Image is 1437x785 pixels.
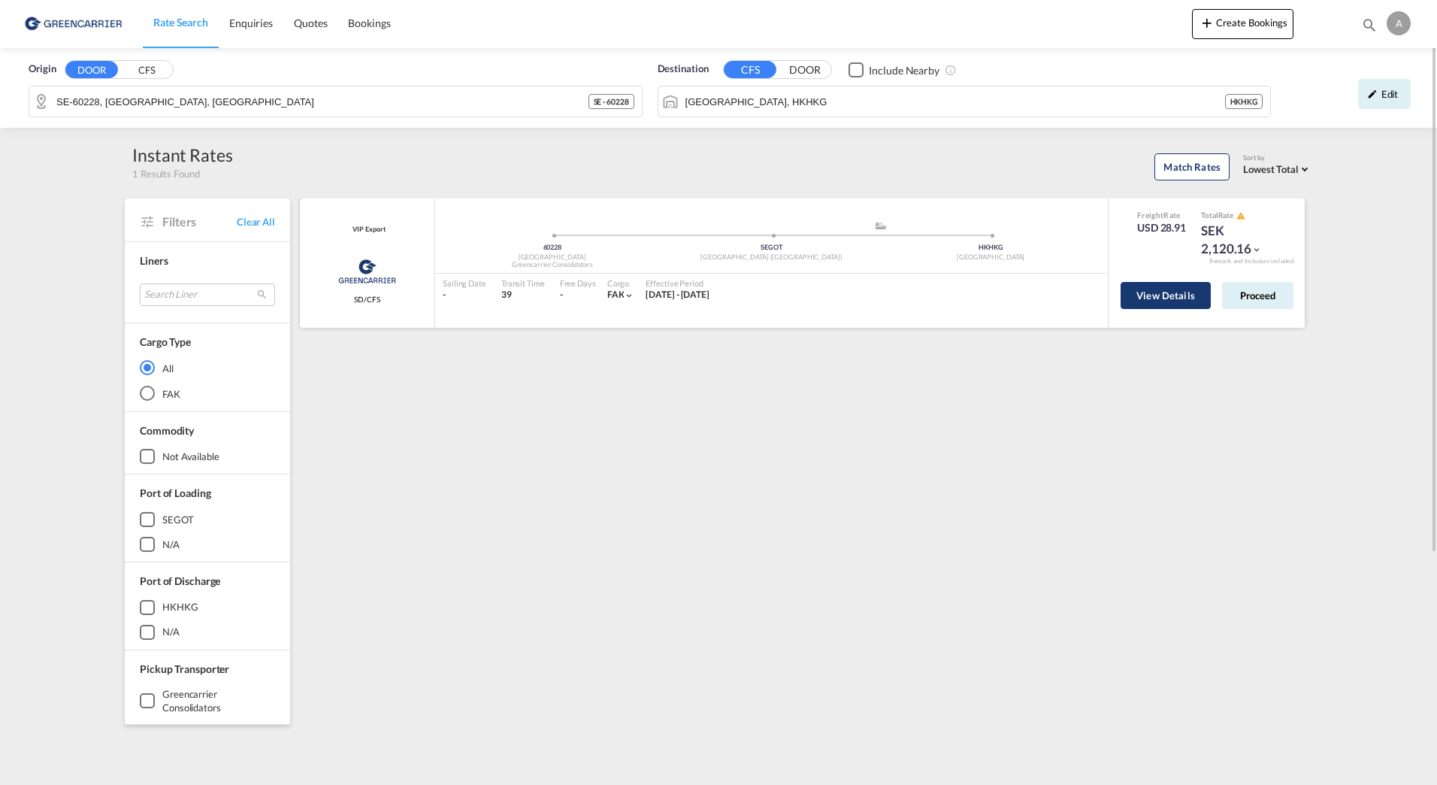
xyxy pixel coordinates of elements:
md-select: Select: Lowest Total [1243,159,1312,177]
div: icon-pencilEdit [1358,79,1411,109]
md-input-container: Hong Kong, HKHKG [658,86,1271,117]
md-checkbox: N/A [140,537,275,552]
span: Liners [140,254,168,267]
span: 60228 [543,243,562,251]
input: Search by Door [56,90,588,113]
div: not available [162,450,219,463]
button: icon-plus 400-fgCreate Bookings [1192,9,1293,39]
button: DOOR [779,62,831,79]
div: [GEOGRAPHIC_DATA] ([GEOGRAPHIC_DATA]) [662,253,882,262]
button: Proceed [1222,282,1293,309]
img: Greencarrier Consolidators [334,253,401,290]
div: - [443,289,486,302]
div: Greencarrier Consolidators [162,687,275,714]
div: Total Rate [1201,210,1276,222]
md-checkbox: Checkbox No Ink [849,62,939,77]
span: Port of Loading [140,486,211,499]
div: Contract / Rate Agreement / Tariff / Spot Pricing Reference Number: VIP Export [349,225,385,235]
div: Freight Rate [1137,210,1186,220]
md-input-container: SE-60228, Norrköping, Östergötland [29,86,642,117]
md-icon: icon-chevron-down [624,290,634,301]
button: View Details [1121,282,1211,309]
span: SE - 60228 [594,96,629,107]
div: Greencarrier Consolidators [443,260,662,270]
img: 609dfd708afe11efa14177256b0082fb.png [23,7,124,41]
span: FAK [607,289,625,300]
div: A [1387,11,1411,35]
div: [GEOGRAPHIC_DATA] [881,253,1100,262]
div: Transit Time [501,277,545,289]
div: N/A [162,625,180,638]
button: Match Rates [1154,153,1230,180]
div: [GEOGRAPHIC_DATA] [443,253,662,262]
div: Sort by [1243,153,1312,163]
div: 39 [501,289,545,302]
span: Filters [162,214,237,230]
md-checkbox: Greencarrier Consolidators [140,687,275,714]
md-icon: assets/icons/custom/ship-fill.svg [872,222,890,229]
md-checkbox: N/A [140,625,275,640]
div: HKHKG [162,600,198,614]
div: USD 28.91 [1137,220,1186,235]
span: Origin [29,62,56,77]
span: [DATE] - [DATE] [646,289,709,300]
button: CFS [724,61,776,78]
div: Include Nearby [869,63,939,78]
span: VIP Export [349,225,385,235]
md-icon: icon-magnify [1361,17,1378,33]
md-radio-button: FAK [140,386,275,401]
div: SEGOT [662,243,882,253]
div: Cargo Type [140,335,191,350]
div: HKHKG [881,243,1100,253]
span: 1 Results Found [132,167,200,180]
span: Pickup Transporter [140,662,229,675]
button: DOOR [65,61,118,78]
span: Enquiries [229,17,273,29]
span: Quotes [294,17,327,29]
span: SD/CFS [354,294,380,305]
button: CFS [120,62,173,79]
span: Clear All [237,215,275,229]
div: SEK 2,120.16 [1201,222,1276,258]
md-radio-button: All [140,360,275,375]
input: Search by Port [685,90,1225,113]
div: Free Days [560,277,596,289]
div: - [560,289,563,302]
div: N/A [162,538,180,551]
div: Cargo [607,277,635,289]
md-icon: icon-pencil [1367,89,1378,99]
span: Destination [658,62,709,77]
div: icon-magnify [1361,17,1378,39]
div: Effective Period [646,277,709,289]
div: Instant Rates [132,143,233,167]
md-checkbox: HKHKG [140,600,275,615]
div: SEGOT [162,513,194,526]
md-icon: icon-alert [1236,211,1245,220]
span: Lowest Total [1243,163,1299,175]
div: Remark and Inclusion included [1198,257,1305,265]
span: Rate Search [153,16,208,29]
md-icon: icon-plus 400-fg [1198,14,1216,32]
div: 01 Aug 2025 - 31 Aug 2025 [646,289,709,302]
button: icon-alert [1235,210,1245,221]
span: Commodity [140,424,194,437]
md-checkbox: SEGOT [140,512,275,527]
div: Sailing Date [443,277,486,289]
span: Bookings [348,17,390,29]
md-icon: icon-chevron-down [1251,244,1262,255]
span: Port of Discharge [140,574,220,587]
md-icon: Unchecked: Ignores neighbouring ports when fetching rates.Checked : Includes neighbouring ports w... [945,64,957,76]
div: HKHKG [1225,94,1263,109]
